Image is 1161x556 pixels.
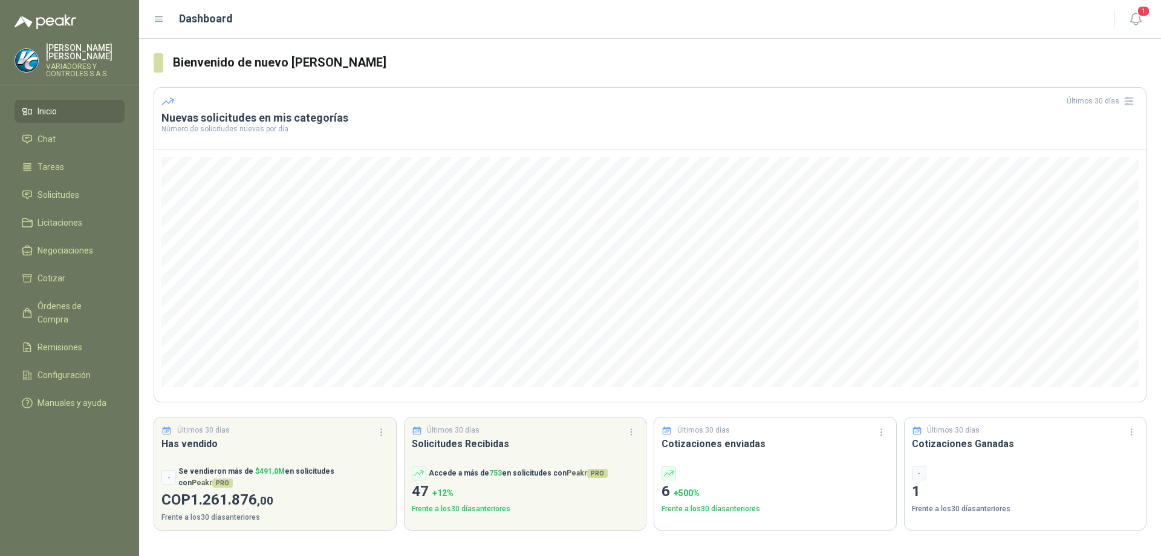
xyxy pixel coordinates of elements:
div: Últimos 30 días [1067,91,1139,111]
span: 1.261.876 [190,491,273,508]
p: COP [161,489,389,512]
span: Remisiones [37,341,82,354]
p: Frente a los 30 días anteriores [161,512,389,523]
span: Solicitudes [37,188,79,201]
a: Órdenes de Compra [15,295,125,331]
p: Últimos 30 días [177,425,230,436]
a: Solicitudes [15,183,125,206]
span: Negociaciones [37,244,93,257]
h3: Has vendido [161,436,389,451]
span: Inicio [37,105,57,118]
h3: Cotizaciones Ganadas [912,436,1139,451]
img: Logo peakr [15,15,76,29]
p: Frente a los 30 días anteriores [662,503,889,515]
span: + 12 % [432,488,454,498]
p: Últimos 30 días [427,425,480,436]
p: Frente a los 30 días anteriores [912,503,1139,515]
span: Configuración [37,368,91,382]
h3: Nuevas solicitudes en mis categorías [161,111,1139,125]
p: Últimos 30 días [677,425,730,436]
a: Remisiones [15,336,125,359]
span: + 500 % [674,488,700,498]
span: PRO [212,479,233,488]
button: 1 [1125,8,1146,30]
a: Manuales y ayuda [15,391,125,414]
h1: Dashboard [179,10,233,27]
span: Tareas [37,160,64,174]
span: Licitaciones [37,216,82,229]
span: PRO [587,469,608,478]
p: 6 [662,480,889,503]
p: Frente a los 30 días anteriores [412,503,639,515]
p: 1 [912,480,1139,503]
span: 1 [1137,5,1150,17]
span: Cotizar [37,272,65,285]
p: 47 [412,480,639,503]
h3: Cotizaciones enviadas [662,436,889,451]
a: Configuración [15,364,125,387]
a: Chat [15,128,125,151]
span: ,00 [257,494,273,508]
span: Manuales y ayuda [37,396,106,410]
h3: Solicitudes Recibidas [412,436,639,451]
div: - [161,470,176,485]
p: [PERSON_NAME] [PERSON_NAME] [46,44,125,61]
a: Cotizar [15,267,125,290]
a: Negociaciones [15,239,125,262]
span: Chat [37,132,56,146]
span: $ 491,0M [255,467,285,476]
span: 753 [489,469,502,477]
span: Peakr [192,479,233,487]
p: VARIADORES Y CONTROLES S.A.S [46,63,125,77]
a: Tareas [15,155,125,178]
p: Se vendieron más de en solicitudes con [178,466,389,489]
h3: Bienvenido de nuevo [PERSON_NAME] [173,53,1146,72]
a: Licitaciones [15,211,125,234]
a: Inicio [15,100,125,123]
p: Accede a más de en solicitudes con [429,468,608,479]
img: Company Logo [15,49,38,72]
span: Órdenes de Compra [37,299,113,326]
span: Peakr [567,469,608,477]
div: - [912,466,926,480]
p: Últimos 30 días [927,425,980,436]
p: Número de solicitudes nuevas por día [161,125,1139,132]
